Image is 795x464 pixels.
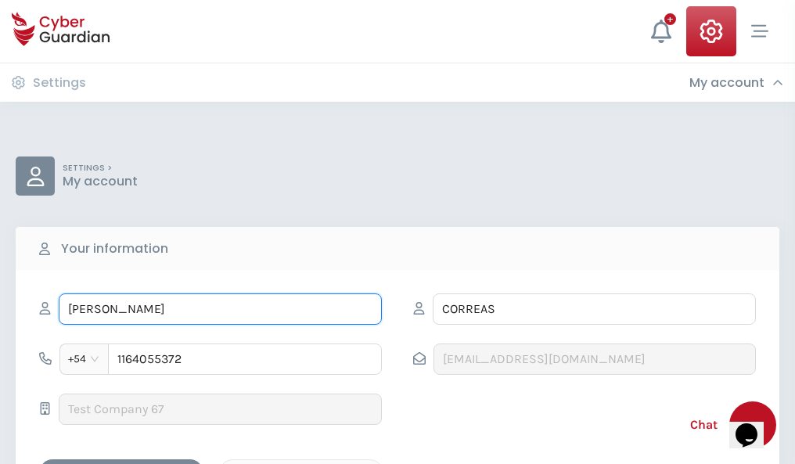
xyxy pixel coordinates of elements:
div: + [664,13,676,25]
span: +54 [68,347,100,371]
p: My account [63,174,138,189]
iframe: chat widget [729,401,779,448]
div: My account [689,75,783,91]
b: Your information [61,239,168,258]
p: SETTINGS > [63,163,138,174]
span: Chat [690,415,718,434]
h3: My account [689,75,764,91]
h3: Settings [33,75,86,91]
